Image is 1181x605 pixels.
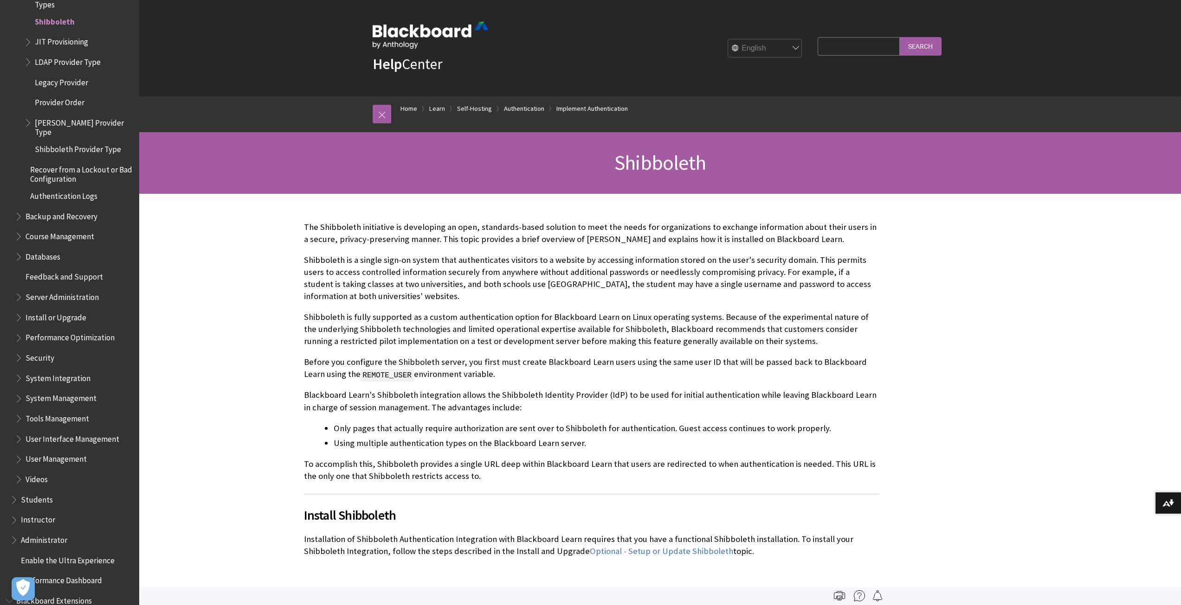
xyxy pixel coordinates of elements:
span: Shibboleth Provider Type [35,141,121,154]
p: Before you configure the Shibboleth server, you first must create Blackboard Learn users using th... [304,356,879,381]
span: Performance Optimization [26,330,115,343]
img: Follow this page [872,590,883,601]
img: Blackboard by Anthology [373,22,489,49]
span: Performance Dashboard [21,573,102,586]
strong: Help [373,55,402,73]
span: Provider Order [35,95,84,108]
p: Installation of Shibboleth Authentication Integration with Blackboard Learn requires that you hav... [304,533,879,557]
span: Feedback and Support [26,269,103,282]
a: HelpCenter [373,55,442,73]
span: Install or Upgrade [26,310,86,322]
li: Using multiple authentication types on the Blackboard Learn server. [334,437,879,450]
span: Course Management [26,229,94,241]
a: Implement Authentication [556,103,628,115]
select: Site Language Selector [728,39,802,58]
a: Home [400,103,417,115]
img: Print [834,590,845,601]
span: Authentication Logs [30,188,97,201]
span: Recover from a Lockout or Bad Configuration [30,162,133,184]
span: User Management [26,452,87,464]
span: Videos [26,471,48,484]
button: Open Preferences [12,577,35,600]
p: To accomplish this, Shibboleth provides a single URL deep within Blackboard Learn that users are ... [304,458,879,482]
span: JIT Provisioning [35,34,88,47]
span: Server Administration [26,289,99,302]
span: REMOTE_USER [361,369,414,382]
span: Shibboleth [35,14,75,26]
span: Students [21,492,53,504]
a: Authentication [504,103,544,115]
span: Backup and Recovery [26,209,97,221]
li: Only pages that actually require authorization are sent over to Shibboleth for authentication. Gu... [334,422,879,435]
a: Learn [429,103,445,115]
a: Self-Hosting [457,103,492,115]
span: Install Shibboleth [304,505,879,525]
span: Shibboleth [614,150,706,175]
span: Tools Management [26,411,89,423]
p: The Shibboleth initiative is developing an open, standards-based solution to meet the needs for o... [304,221,879,245]
p: Shibboleth is a single sign-on system that authenticates visitors to a website by accessing infor... [304,254,879,303]
span: System Integration [26,370,90,383]
p: Shibboleth is fully supported as a custom authentication option for Blackboard Learn on Linux ope... [304,311,879,348]
span: Legacy Provider [35,75,88,87]
span: Enable the Ultra Experience [21,553,115,565]
p: Blackboard Learn's Shibboleth integration allows the Shibboleth Identity Provider (IdP) to be use... [304,389,879,413]
span: Instructor [21,512,55,525]
span: User Interface Management [26,431,119,444]
span: Security [26,350,54,363]
span: System Management [26,391,97,403]
input: Search [900,37,942,55]
span: [PERSON_NAME] Provider Type [35,115,133,137]
span: Administrator [21,532,67,545]
img: More help [854,590,865,601]
span: LDAP Provider Type [35,54,101,67]
span: Databases [26,249,60,261]
a: Optional - Setup or Update Shibboleth [590,546,733,557]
